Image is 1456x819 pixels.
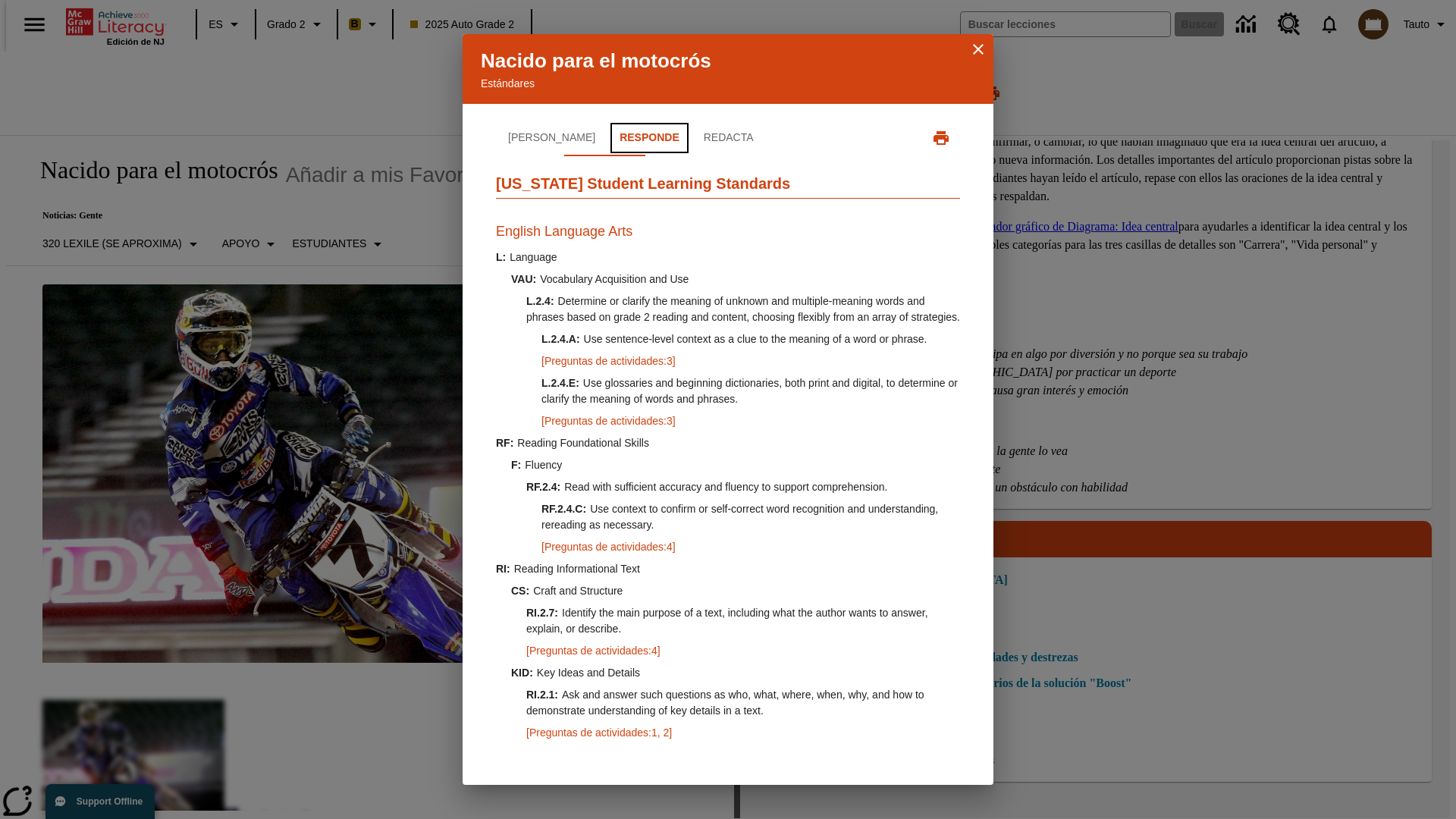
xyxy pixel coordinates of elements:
span: RI.2.1 : [526,689,558,701]
span: RF : [496,437,513,449]
span: RF.2.4 : [526,481,560,493]
span: Reading Foundational Skills [517,437,649,449]
button: Cerrar [969,40,987,58]
span: Language [510,251,557,263]
span: RI.2.7 : [526,607,558,619]
span: Ask and answer such questions as who, what, where, when, why, and how to demonstrate understandin... [526,689,924,717]
button: Redacta. [692,120,766,156]
p: [ Preguntas de actividades : 3 ] [541,413,960,429]
p: [ Preguntas de actividades : 1, 2 ] [526,725,960,741]
span: Determine or clarify the meaning of unknown and multiple-meaning words and phrases based on grade... [526,295,960,323]
span: F : [511,459,521,471]
h2: [US_STATE] Student Learning Standards [496,172,960,199]
p: Estándares [481,76,975,92]
span: CS : [511,585,529,597]
div: Responde. [496,214,960,755]
span: VAU : [511,273,536,285]
span: Fluency [525,459,562,471]
span: Key Ideas and Details [537,667,640,679]
span: Read with sufficient accuracy and fluency to support comprehension. [564,481,887,493]
span: RI : [496,563,510,575]
p: [ Preguntas de actividades : 4 ] [541,539,960,555]
span: L.2.4.A : [541,333,580,345]
button: Responde. [607,120,692,156]
span: L.2.4 : [526,295,554,307]
span: Use context to confirm or self-correct word recognition and understanding, rereading as necessary. [541,503,938,531]
span: Reading Informational Text [514,563,640,575]
span: Use sentence-level context as a clue to the meaning of a word or phrase. [584,333,927,345]
p: [ Preguntas de actividades : 3 ] [541,353,960,369]
p: Nacido para el motocrós [481,46,975,76]
div: Navegación por la pestaña Estándares [496,120,766,156]
p: [ Preguntas de actividades : 4 ] [526,643,960,659]
span: L : [496,251,506,263]
span: RF.2.4.C : [541,503,586,515]
span: L.2.4.E : [541,377,579,389]
span: Use glossaries and beginning dictionaries, both print and digital, to determine or clarify the me... [541,377,958,405]
h3: English Language Arts [496,221,960,242]
span: Vocabulary Acquisition and Use [540,273,689,285]
span: Craft and Structure [533,585,623,597]
span: Identify the main purpose of a text, including what the author wants to answer, explain, or descr... [526,607,928,635]
button: Lee. [496,120,607,156]
button: Imprimir [922,119,960,157]
span: KID : [511,667,533,679]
